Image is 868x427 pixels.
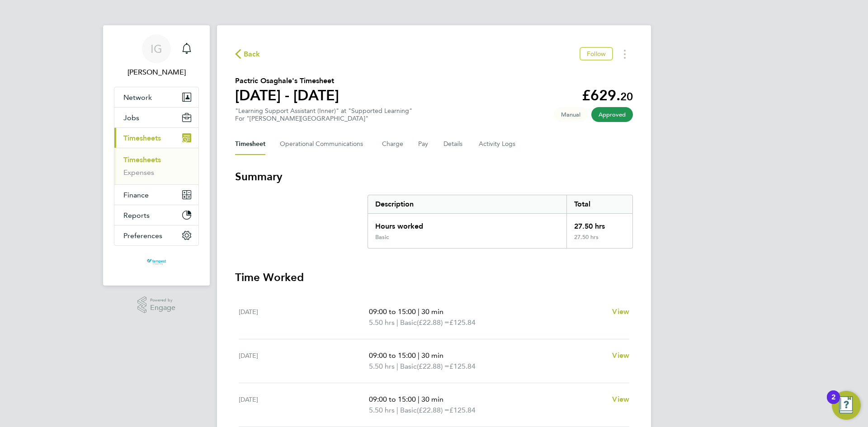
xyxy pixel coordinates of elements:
span: 5.50 hrs [369,318,395,327]
span: 5.50 hrs [369,406,395,414]
app-decimal: £629. [582,87,633,104]
span: Back [244,49,260,60]
a: Timesheets [123,155,161,164]
button: Details [443,133,464,155]
nav: Main navigation [103,25,210,286]
span: | [418,351,420,360]
h1: [DATE] - [DATE] [235,86,339,104]
span: Powered by [150,296,175,304]
span: | [396,318,398,327]
a: IG[PERSON_NAME] [114,34,199,78]
a: View [612,350,629,361]
span: (£22.88) = [417,362,449,371]
button: Back [235,48,260,60]
span: £125.84 [449,406,476,414]
button: Preferences [114,225,198,245]
a: Go to home page [114,255,199,269]
div: 27.50 hrs [566,214,632,234]
span: 09:00 to 15:00 [369,307,416,316]
span: Basic [400,317,417,328]
span: This timesheet has been approved. [591,107,633,122]
button: Activity Logs [479,133,517,155]
div: [DATE] [239,394,369,416]
div: For "[PERSON_NAME][GEOGRAPHIC_DATA]" [235,115,412,122]
span: IG [151,43,162,55]
a: Powered byEngage [137,296,176,314]
button: Timesheet [235,133,265,155]
span: | [418,307,420,316]
button: Open Resource Center, 2 new notifications [832,391,861,420]
span: | [396,406,398,414]
span: Basic [400,361,417,372]
span: (£22.88) = [417,406,449,414]
button: Operational Communications [280,133,368,155]
span: Timesheets [123,134,161,142]
span: 09:00 to 15:00 [369,351,416,360]
span: £125.84 [449,318,476,327]
span: 30 min [421,351,443,360]
a: View [612,306,629,317]
span: Imre Gyori [114,67,199,78]
button: Timesheets [114,128,198,148]
button: Jobs [114,108,198,127]
span: 20 [620,90,633,103]
div: Total [566,195,632,213]
span: View [612,351,629,360]
span: 30 min [421,395,443,404]
span: View [612,395,629,404]
div: Hours worked [368,214,566,234]
span: Engage [150,304,175,312]
img: tempestresourcing-logo-retina.png [146,255,166,269]
button: Reports [114,205,198,225]
button: Finance [114,185,198,205]
button: Follow [580,47,613,61]
div: Basic [375,234,389,241]
h3: Time Worked [235,270,633,285]
span: Follow [587,50,606,58]
h2: Pactric Osaghale's Timesheet [235,75,339,86]
span: 09:00 to 15:00 [369,395,416,404]
span: Basic [400,405,417,416]
div: [DATE] [239,306,369,328]
div: 27.50 hrs [566,234,632,248]
button: Network [114,87,198,107]
a: Expenses [123,168,154,177]
span: 30 min [421,307,443,316]
button: Charge [382,133,404,155]
div: Summary [368,195,633,249]
span: £125.84 [449,362,476,371]
span: View [612,307,629,316]
span: (£22.88) = [417,318,449,327]
span: Finance [123,191,149,199]
button: Pay [418,133,429,155]
span: | [418,395,420,404]
button: Timesheets Menu [617,47,633,61]
div: 2 [831,397,835,409]
div: [DATE] [239,350,369,372]
div: Timesheets [114,148,198,184]
a: View [612,394,629,405]
span: Preferences [123,231,162,240]
div: Description [368,195,566,213]
span: Network [123,93,152,102]
span: Reports [123,211,150,220]
span: | [396,362,398,371]
div: "Learning Support Assistant (Inner)" at "Supported Learning" [235,107,412,122]
span: 5.50 hrs [369,362,395,371]
h3: Summary [235,169,633,184]
span: Jobs [123,113,139,122]
span: This timesheet was manually created. [554,107,588,122]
